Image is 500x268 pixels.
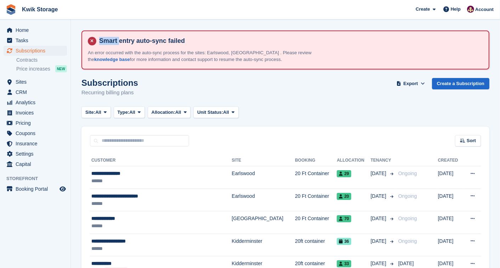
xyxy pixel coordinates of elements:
td: [DATE] [438,211,463,234]
span: Export [403,80,418,87]
span: Help [451,6,461,13]
h1: Subscriptions [81,78,138,88]
span: 29 [337,170,351,177]
span: Unit Status: [197,109,223,116]
span: Settings [16,149,58,159]
span: CRM [16,87,58,97]
span: Analytics [16,97,58,107]
span: Booking Portal [16,184,58,194]
span: Sort [467,137,476,144]
td: Kidderminster [232,234,295,256]
a: menu [4,46,67,56]
span: Storefront [6,175,70,182]
a: Price increases NEW [16,65,67,73]
a: Create a Subscription [432,78,489,90]
span: Tasks [16,35,58,45]
td: [DATE] [438,166,463,189]
span: Invoices [16,108,58,118]
a: menu [4,118,67,128]
a: menu [4,87,67,97]
span: 36 [337,238,351,245]
a: Kwik Storage [19,4,61,15]
span: Site: [85,109,95,116]
button: Site: All [81,106,111,118]
button: Unit Status: All [193,106,238,118]
td: [DATE] [438,234,463,256]
td: 20ft container [295,234,337,256]
span: All [95,109,101,116]
span: Type: [118,109,130,116]
span: [DATE] [371,192,388,200]
span: Allocation: [152,109,175,116]
img: stora-icon-8386f47178a22dfd0bd8f6a31ec36ba5ce8667c1dd55bd0f319d3a0aa187defe.svg [6,4,16,15]
span: All [223,109,229,116]
span: Sites [16,77,58,87]
span: Home [16,25,58,35]
span: Subscriptions [16,46,58,56]
td: [DATE] [438,189,463,211]
th: Customer [90,155,232,166]
td: [GEOGRAPHIC_DATA] [232,211,295,234]
p: Recurring billing plans [81,89,138,97]
p: An error occurred with the auto-sync process for the sites: Earlswood, [GEOGRAPHIC_DATA] . Please... [88,49,336,63]
td: 20 Ft Container [295,166,337,189]
a: menu [4,35,67,45]
th: Booking [295,155,337,166]
td: 20 Ft Container [295,211,337,234]
a: knowledge base [94,57,130,62]
a: menu [4,25,67,35]
span: [DATE] [371,215,388,222]
span: Price increases [16,66,50,72]
th: Created [438,155,463,166]
span: Ongoing [398,238,417,244]
a: menu [4,139,67,149]
span: Ongoing [398,193,417,199]
span: Coupons [16,128,58,138]
td: 20 Ft Container [295,189,337,211]
a: menu [4,77,67,87]
span: Create [416,6,430,13]
span: Account [475,6,494,13]
th: Site [232,155,295,166]
img: ellie tragonette [467,6,474,13]
th: Allocation [337,155,370,166]
button: Type: All [114,106,145,118]
a: menu [4,108,67,118]
a: Preview store [58,185,67,193]
a: menu [4,97,67,107]
a: menu [4,184,67,194]
a: Contracts [16,57,67,63]
td: Earlswood [232,189,295,211]
button: Allocation: All [148,106,191,118]
span: All [175,109,181,116]
th: Tenancy [371,155,396,166]
a: menu [4,159,67,169]
a: menu [4,149,67,159]
button: Export [395,78,426,90]
span: All [129,109,135,116]
td: Earlswood [232,166,295,189]
span: Capital [16,159,58,169]
span: Insurance [16,139,58,149]
span: [DATE] [371,260,388,267]
a: menu [4,128,67,138]
span: Pricing [16,118,58,128]
div: NEW [55,65,67,72]
span: [DATE] [371,170,388,177]
span: 70 [337,215,351,222]
h4: Smart entry auto-sync failed [96,37,483,45]
span: [DATE] [371,238,388,245]
span: 20 [337,193,351,200]
span: Ongoing [398,171,417,176]
span: Ongoing [398,216,417,221]
span: 33 [337,260,351,267]
span: [DATE] [398,261,414,266]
